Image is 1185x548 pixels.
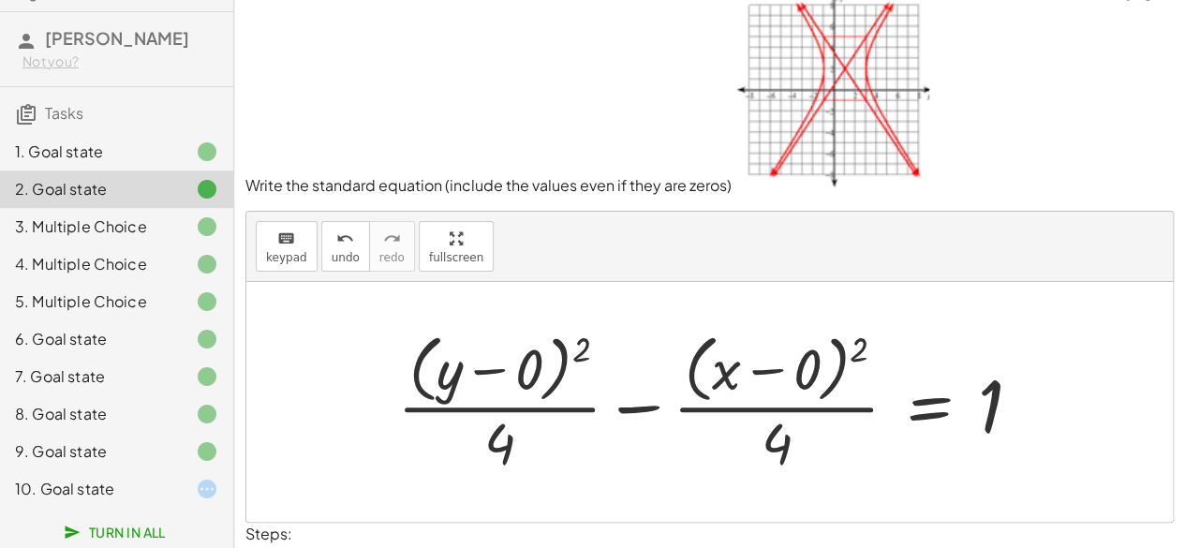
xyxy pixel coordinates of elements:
[15,440,166,463] div: 9. Goal state
[196,403,218,425] i: Task finished.
[429,251,483,264] span: fullscreen
[15,328,166,350] div: 6. Goal state
[15,253,166,275] div: 4. Multiple Choice
[369,221,415,272] button: redoredo
[15,478,166,500] div: 10. Goal state
[196,365,218,388] i: Task finished.
[256,221,318,272] button: keyboardkeypad
[15,290,166,313] div: 5. Multiple Choice
[15,215,166,238] div: 3. Multiple Choice
[15,365,166,388] div: 7. Goal state
[196,290,218,313] i: Task finished.
[196,328,218,350] i: Task finished.
[45,27,189,49] span: [PERSON_NAME]
[67,524,166,541] span: Turn In All
[15,403,166,425] div: 8. Goal state
[15,178,166,200] div: 2. Goal state
[196,178,218,200] i: Task finished.
[196,215,218,238] i: Task finished.
[245,524,292,543] label: Steps:
[321,221,370,272] button: undoundo
[15,141,166,163] div: 1. Goal state
[419,221,494,272] button: fullscreen
[266,251,307,264] span: keypad
[383,228,401,250] i: redo
[45,103,83,123] span: Tasks
[332,251,360,264] span: undo
[336,228,354,250] i: undo
[196,141,218,163] i: Task finished.
[196,440,218,463] i: Task finished.
[196,478,218,500] i: Task started.
[196,253,218,275] i: Task finished.
[277,228,295,250] i: keyboard
[379,251,405,264] span: redo
[22,52,218,71] div: Not you?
